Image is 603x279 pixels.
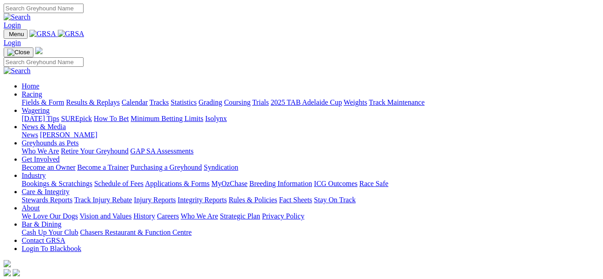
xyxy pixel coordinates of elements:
[22,172,46,179] a: Industry
[4,47,33,57] button: Toggle navigation
[94,115,129,122] a: How To Bet
[22,212,78,220] a: We Love Our Dogs
[22,180,599,188] div: Industry
[4,29,28,39] button: Toggle navigation
[369,98,425,106] a: Track Maintenance
[131,163,202,171] a: Purchasing a Greyhound
[22,139,79,147] a: Greyhounds as Pets
[122,98,148,106] a: Calendar
[29,30,56,38] img: GRSA
[80,228,192,236] a: Chasers Restaurant & Function Centre
[4,4,84,13] input: Search
[262,212,304,220] a: Privacy Policy
[150,98,169,106] a: Tracks
[22,131,599,139] div: News & Media
[40,131,97,139] a: [PERSON_NAME]
[22,82,39,90] a: Home
[204,163,238,171] a: Syndication
[229,196,277,204] a: Rules & Policies
[66,98,120,106] a: Results & Replays
[145,180,210,187] a: Applications & Forms
[178,196,227,204] a: Integrity Reports
[279,196,312,204] a: Fact Sheets
[133,212,155,220] a: History
[22,237,65,244] a: Contact GRSA
[22,163,599,172] div: Get Involved
[252,98,269,106] a: Trials
[94,180,143,187] a: Schedule of Fees
[74,196,132,204] a: Track Injury Rebate
[4,13,31,21] img: Search
[22,115,599,123] div: Wagering
[7,49,30,56] img: Close
[205,115,227,122] a: Isolynx
[22,180,92,187] a: Bookings & Scratchings
[314,180,357,187] a: ICG Outcomes
[344,98,367,106] a: Weights
[22,98,64,106] a: Fields & Form
[249,180,312,187] a: Breeding Information
[131,147,194,155] a: GAP SA Assessments
[13,269,20,276] img: twitter.svg
[22,90,42,98] a: Racing
[22,196,599,204] div: Care & Integrity
[22,98,599,107] div: Racing
[22,155,60,163] a: Get Involved
[4,39,21,46] a: Login
[4,21,21,29] a: Login
[220,212,260,220] a: Strategic Plan
[171,98,197,106] a: Statistics
[131,115,203,122] a: Minimum Betting Limits
[22,228,599,237] div: Bar & Dining
[22,212,599,220] div: About
[9,31,24,37] span: Menu
[22,196,72,204] a: Stewards Reports
[22,115,59,122] a: [DATE] Tips
[22,245,81,252] a: Login To Blackbook
[22,204,40,212] a: About
[22,228,78,236] a: Cash Up Your Club
[58,30,84,38] img: GRSA
[22,220,61,228] a: Bar & Dining
[181,212,218,220] a: Who We Are
[211,180,248,187] a: MyOzChase
[314,196,355,204] a: Stay On Track
[77,163,129,171] a: Become a Trainer
[157,212,179,220] a: Careers
[199,98,222,106] a: Grading
[4,67,31,75] img: Search
[22,131,38,139] a: News
[22,147,59,155] a: Who We Are
[22,188,70,195] a: Care & Integrity
[4,260,11,267] img: logo-grsa-white.png
[271,98,342,106] a: 2025 TAB Adelaide Cup
[79,212,131,220] a: Vision and Values
[359,180,388,187] a: Race Safe
[22,163,75,171] a: Become an Owner
[22,123,66,130] a: News & Media
[22,107,50,114] a: Wagering
[61,115,92,122] a: SUREpick
[22,147,599,155] div: Greyhounds as Pets
[224,98,251,106] a: Coursing
[4,57,84,67] input: Search
[35,47,42,54] img: logo-grsa-white.png
[134,196,176,204] a: Injury Reports
[61,147,129,155] a: Retire Your Greyhound
[4,269,11,276] img: facebook.svg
